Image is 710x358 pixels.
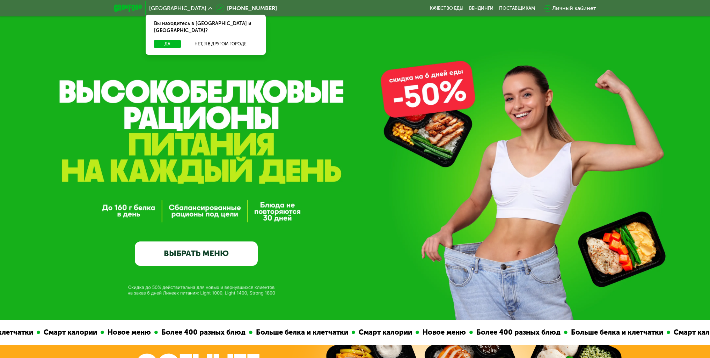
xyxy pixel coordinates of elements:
[100,327,150,338] div: Новое меню
[468,327,559,338] div: Более 400 разных блюд
[153,327,244,338] div: Более 400 разных блюд
[36,327,96,338] div: Смарт калории
[135,241,258,266] a: ВЫБРАТЬ МЕНЮ
[248,327,347,338] div: Больше белка и клетчатки
[146,15,266,40] div: Вы находитесь в [GEOGRAPHIC_DATA] и [GEOGRAPHIC_DATA]?
[415,327,465,338] div: Новое меню
[154,40,181,48] button: Да
[552,4,596,13] div: Личный кабинет
[351,327,411,338] div: Смарт калории
[184,40,257,48] button: Нет, я в другом городе
[469,6,493,11] a: Вендинги
[499,6,535,11] div: поставщикам
[216,4,277,13] a: [PHONE_NUMBER]
[430,6,463,11] a: Качество еды
[149,6,206,11] span: [GEOGRAPHIC_DATA]
[563,327,662,338] div: Больше белка и клетчатки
